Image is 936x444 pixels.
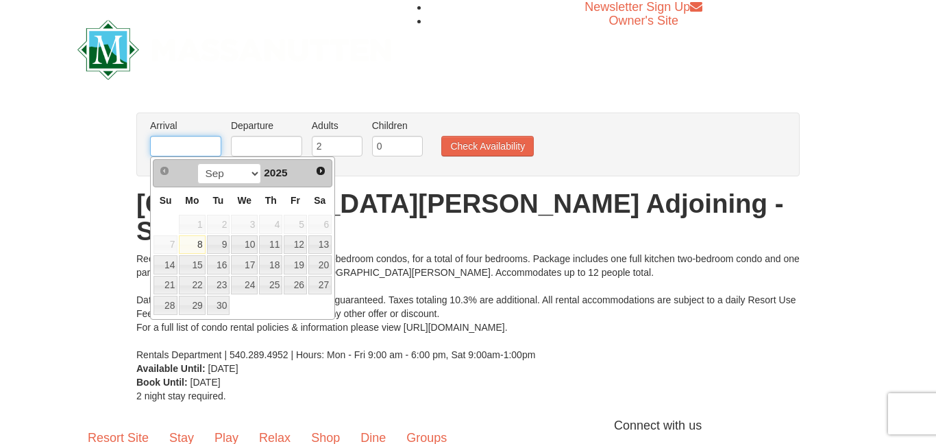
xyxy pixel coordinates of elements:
a: Owner's Site [609,14,678,27]
a: 14 [153,255,177,274]
td: available [258,255,283,275]
a: 11 [259,235,282,255]
a: 15 [179,255,205,274]
td: available [153,255,178,275]
td: available [206,275,231,296]
a: Massanutten Resort [77,32,391,64]
a: Next [311,161,330,180]
td: unAvailable [178,214,206,235]
div: Receive 10% off for booking two adjoining two-bedroom condos, for a total of four bedrooms. Packa... [136,252,800,362]
strong: Available Until: [136,363,206,374]
td: available [178,255,206,275]
td: available [283,275,308,296]
a: 10 [231,235,258,255]
a: 22 [179,276,205,295]
a: 29 [179,296,205,315]
span: Saturday [314,195,325,206]
td: available [283,235,308,255]
label: Departure [231,119,302,132]
a: 16 [207,255,230,274]
span: 2 night stay required. [136,390,226,401]
p: Connect with us [77,417,859,435]
td: available [258,235,283,255]
a: 27 [308,276,332,295]
a: 18 [259,255,282,274]
a: 8 [179,235,205,255]
span: [DATE] [208,363,238,374]
td: available [178,295,206,316]
a: 13 [308,235,332,255]
a: 9 [207,235,230,255]
td: available [283,255,308,275]
span: 2 [207,215,230,234]
label: Children [372,119,423,132]
a: 30 [207,296,230,315]
button: Check Availability [441,136,534,156]
a: Prev [155,161,174,180]
a: 26 [284,276,307,295]
a: 12 [284,235,307,255]
span: Thursday [265,195,277,206]
td: available [178,275,206,296]
td: available [230,255,258,275]
td: available [258,275,283,296]
td: available [153,295,178,316]
a: 19 [284,255,307,274]
td: available [206,235,231,255]
span: 4 [259,215,282,234]
span: 2025 [264,167,287,178]
td: available [230,235,258,255]
td: available [153,275,178,296]
span: Next [315,165,326,176]
span: Wednesday [237,195,251,206]
span: 5 [284,215,307,234]
label: Adults [312,119,362,132]
h1: [GEOGRAPHIC_DATA][PERSON_NAME] Adjoining - Sleeps 12 [136,190,800,245]
td: unAvailable [206,214,231,235]
img: Massanutten Resort Logo [77,20,391,80]
span: Monday [185,195,199,206]
span: Tuesday [212,195,223,206]
td: unAvailable [153,235,178,255]
a: 25 [259,276,282,295]
a: 28 [153,296,177,315]
span: Prev [159,165,170,176]
a: 23 [207,276,230,295]
span: 6 [308,215,332,234]
td: available [308,275,332,296]
td: available [206,295,231,316]
td: unAvailable [308,214,332,235]
strong: Book Until: [136,377,188,388]
td: available [308,255,332,275]
span: 3 [231,215,258,234]
td: unAvailable [283,214,308,235]
td: unAvailable [230,214,258,235]
td: available [308,235,332,255]
td: available [206,255,231,275]
a: 21 [153,276,177,295]
span: 7 [153,235,177,255]
a: 20 [308,255,332,274]
a: 17 [231,255,258,274]
label: Arrival [150,119,221,132]
span: Sunday [160,195,172,206]
span: 1 [179,215,205,234]
td: available [230,275,258,296]
a: 24 [231,276,258,295]
td: unAvailable [258,214,283,235]
td: available [178,235,206,255]
span: [DATE] [190,377,221,388]
span: Friday [291,195,300,206]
